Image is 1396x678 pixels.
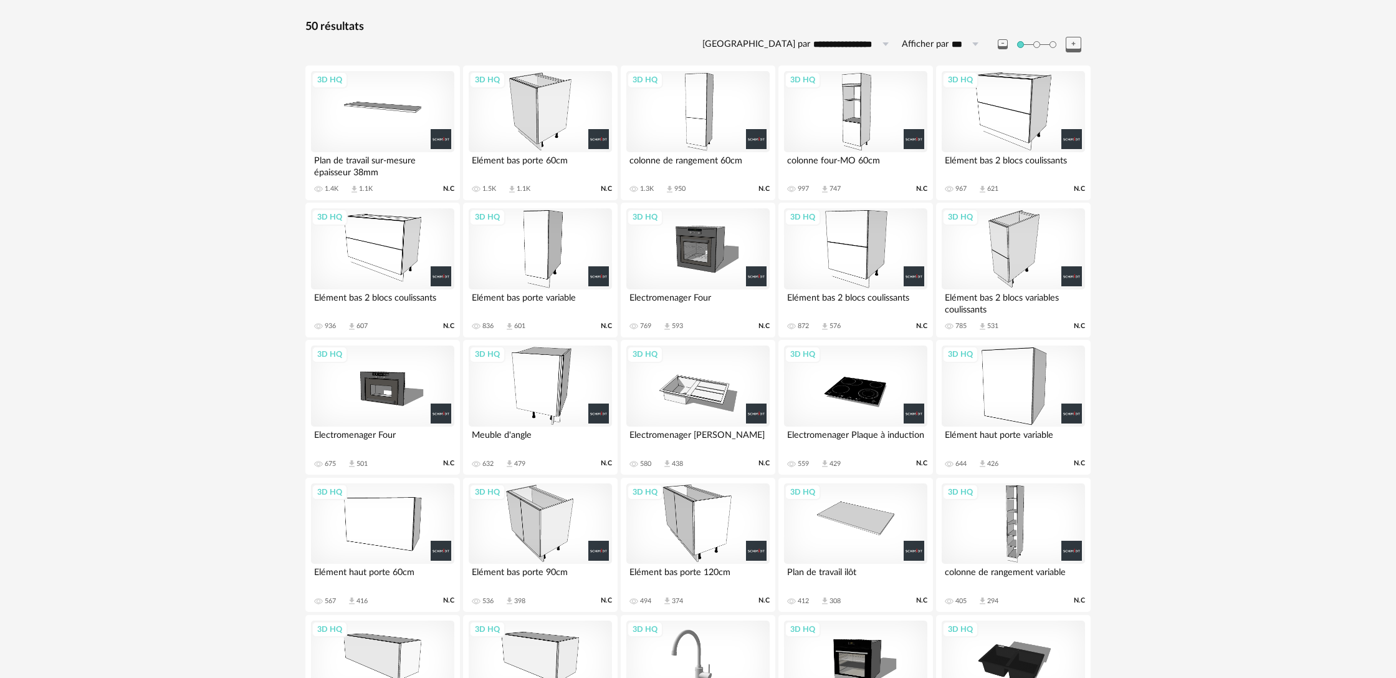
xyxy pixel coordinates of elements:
div: 412 [798,597,809,606]
div: Elément bas porte 120cm [626,564,770,589]
span: Download icon [820,459,829,468]
a: 3D HQ Electromenager [PERSON_NAME] 580 Download icon 438 N.C [621,340,775,475]
div: Electromenager Plaque à induction [784,427,927,452]
div: Elément bas porte 90cm [469,564,612,589]
a: 3D HQ Elément bas 2 blocs variables coulissants 785 Download icon 531 N.C [936,203,1091,337]
span: N.C [758,322,770,331]
div: Electromenager [PERSON_NAME] [626,427,770,452]
div: 1.5K [482,185,496,193]
span: Download icon [662,459,672,468]
a: 3D HQ Elément bas porte variable 836 Download icon 601 N.C [463,203,618,337]
div: 501 [356,460,368,468]
div: 438 [672,460,683,468]
span: Download icon [347,459,356,468]
a: 3D HQ Elément bas 2 blocs coulissants 936 Download icon 607 N.C [305,203,460,337]
div: Elément bas 2 blocs variables coulissants [942,289,1085,314]
a: 3D HQ Meuble d'angle 632 Download icon 479 N.C [463,340,618,475]
div: 3D HQ [469,72,505,88]
a: 3D HQ Elément bas porte 60cm 1.5K Download icon 1.1K N.C [463,65,618,200]
span: Download icon [505,596,514,606]
div: Elément bas 2 blocs coulissants [942,152,1085,177]
div: 429 [829,460,841,468]
div: Elément bas 2 blocs coulissants [311,289,454,314]
a: 3D HQ Elément bas 2 blocs coulissants 872 Download icon 576 N.C [778,203,933,337]
div: 3D HQ [785,346,821,362]
span: Download icon [978,322,987,331]
div: 3D HQ [785,72,821,88]
span: N.C [758,459,770,468]
div: 967 [955,185,967,193]
div: 531 [987,322,998,331]
div: 1.3K [640,185,654,193]
div: colonne de rangement 60cm [626,152,770,177]
span: Download icon [820,322,829,331]
div: 3D HQ [627,621,663,637]
span: Download icon [505,322,514,331]
div: colonne four-MO 60cm [784,152,927,177]
a: 3D HQ Electromenager Plaque à induction 559 Download icon 429 N.C [778,340,933,475]
span: Download icon [820,596,829,606]
a: 3D HQ Plan de travail sur-mesure épaisseur 38mm 1.4K Download icon 1.1K N.C [305,65,460,200]
div: 769 [640,322,651,331]
span: Download icon [662,596,672,606]
div: Plan de travail sur-mesure épaisseur 38mm [311,152,454,177]
div: 308 [829,597,841,606]
div: 3D HQ [942,72,978,88]
div: 3D HQ [785,484,821,500]
div: 785 [955,322,967,331]
span: N.C [443,185,454,193]
div: 416 [356,597,368,606]
div: 398 [514,597,525,606]
div: 559 [798,460,809,468]
a: 3D HQ Elément bas porte 90cm 536 Download icon 398 N.C [463,478,618,613]
span: Download icon [507,185,517,194]
span: N.C [758,185,770,193]
div: 3D HQ [312,72,348,88]
div: 607 [356,322,368,331]
div: Electromenager Four [626,289,770,314]
span: N.C [601,459,612,468]
div: 1.1K [517,185,530,193]
div: 3D HQ [469,346,505,362]
div: 3D HQ [942,621,978,637]
span: Download icon [350,185,359,194]
div: 576 [829,322,841,331]
div: 644 [955,460,967,468]
div: 3D HQ [785,209,821,225]
div: 3D HQ [627,346,663,362]
span: Download icon [978,596,987,606]
span: N.C [1074,322,1085,331]
div: Elément haut porte variable [942,427,1085,452]
span: N.C [601,185,612,193]
a: 3D HQ Electromenager Four 675 Download icon 501 N.C [305,340,460,475]
span: Download icon [347,596,356,606]
div: 3D HQ [785,621,821,637]
div: 50 résultats [305,20,1091,34]
a: 3D HQ Plan de travail ilôt 412 Download icon 308 N.C [778,478,933,613]
a: 3D HQ Elément bas 2 blocs coulissants 967 Download icon 621 N.C [936,65,1091,200]
div: 836 [482,322,494,331]
div: 3D HQ [942,209,978,225]
div: 3D HQ [469,484,505,500]
div: Elément haut porte 60cm [311,564,454,589]
div: Meuble d'angle [469,427,612,452]
div: 3D HQ [469,209,505,225]
div: 479 [514,460,525,468]
div: 621 [987,185,998,193]
span: N.C [758,596,770,605]
div: Plan de travail ilôt [784,564,927,589]
div: Elément bas porte variable [469,289,612,314]
span: N.C [916,322,927,331]
span: N.C [916,596,927,605]
span: N.C [601,322,612,331]
label: [GEOGRAPHIC_DATA] par [702,39,810,51]
a: 3D HQ Electromenager Four 769 Download icon 593 N.C [621,203,775,337]
div: 536 [482,597,494,606]
div: 294 [987,597,998,606]
div: 3D HQ [469,621,505,637]
div: 997 [798,185,809,193]
div: 1.1K [359,185,373,193]
div: 3D HQ [627,484,663,500]
span: N.C [443,322,454,331]
span: N.C [443,596,454,605]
